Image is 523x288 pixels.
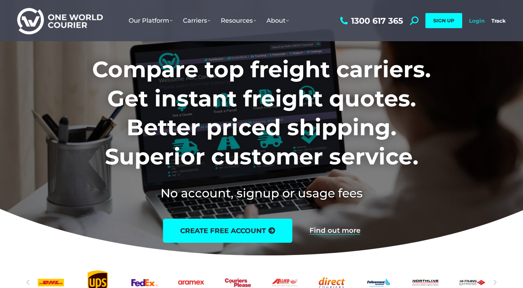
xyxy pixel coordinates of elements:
[469,18,484,24] a: Login
[433,18,454,24] span: SIGN UP
[266,17,289,24] span: About
[129,17,173,24] span: Our Platform
[47,185,476,201] h2: No account, signup or usage fees
[47,55,476,171] h1: Compare top freight carriers. Get instant freight quotes. Better priced shipping. Superior custom...
[425,13,462,28] a: SIGN UP
[491,18,506,24] a: Track
[338,16,403,25] a: 1300 617 365
[261,10,294,31] a: About
[17,7,103,35] img: One World Courier
[183,17,210,24] span: Carriers
[221,17,256,24] span: Resources
[178,10,216,31] a: Carriers
[123,10,178,31] a: Our Platform
[309,227,360,234] a: Find out more
[216,10,261,31] a: Resources
[163,219,292,243] a: create free account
